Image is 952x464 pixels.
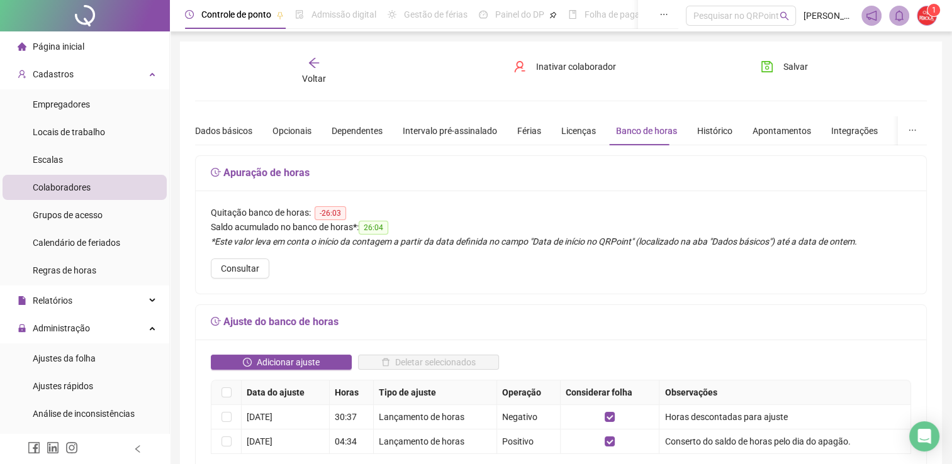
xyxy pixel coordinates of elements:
span: book [568,10,577,19]
button: Inativar colaborador [504,57,625,77]
span: clock-circle [185,10,194,19]
span: Saldo acumulado no banco de horas [211,222,353,232]
button: Salvar [751,57,817,77]
span: bell [893,10,905,21]
div: : [211,220,911,235]
span: sun [388,10,396,19]
h5: Apuração de horas [211,165,911,180]
div: Integrações [831,124,878,138]
span: Escalas [33,155,63,165]
span: facebook [28,441,40,454]
sup: Atualize o seu contato no menu Meus Dados [927,4,940,16]
th: Considerar folha [561,380,659,405]
span: Análise de inconsistências [33,409,135,419]
span: home [18,42,26,51]
th: Horas [330,380,374,405]
span: instagram [65,441,78,454]
span: 1 [932,6,936,14]
span: Página inicial [33,41,84,52]
div: Dados básicos [195,124,252,138]
div: Lançamento de horas [379,434,491,448]
div: Open Intercom Messenger [909,421,939,451]
span: field-time [211,167,221,177]
button: Deletar selecionados [358,355,499,370]
span: Inativar colaborador [536,60,616,74]
th: Observações [659,380,911,405]
span: ellipsis [908,126,917,135]
span: Quitação banco de horas: [211,207,311,218]
div: Intervalo pré-assinalado [403,124,497,138]
span: lock [18,324,26,333]
span: field-time [211,316,221,326]
span: ellipsis [659,10,668,19]
span: [PERSON_NAME] [804,9,854,23]
span: pushpin [549,11,557,19]
span: notification [866,10,877,21]
span: Admissão digital [311,9,376,19]
td: Conserto do saldo de horas pelo dia do apagão. [659,429,911,454]
span: file-done [295,10,304,19]
span: Regras de horas [33,265,96,275]
span: file [18,296,26,305]
h5: Ajuste do banco de horas [211,314,911,329]
img: 67733 [917,6,936,25]
span: clock-circle [243,358,252,367]
span: Gestão de férias [404,9,468,19]
span: Adicionar ajuste [257,355,320,369]
span: Salvar [783,60,808,74]
th: Tipo de ajuste [374,380,497,405]
span: search [780,11,789,21]
span: Folha de pagamento [585,9,665,19]
div: Negativo [502,410,555,424]
span: Controle de ponto [201,9,271,19]
td: 04:34 [330,429,374,454]
td: 30:37 [330,405,374,429]
div: [DATE] [247,410,324,424]
span: Ajustes da folha [33,353,96,363]
div: Licenças [561,124,596,138]
div: Opcionais [272,124,311,138]
span: save [761,60,773,73]
span: Colaboradores [33,182,91,192]
div: [DATE] [247,434,324,448]
span: left [133,445,142,453]
span: Grupos de acesso [33,210,103,220]
span: pushpin [276,11,284,19]
span: dashboard [479,10,488,19]
div: Dependentes [332,124,383,138]
span: arrow-left [308,57,320,69]
div: Banco de horas [616,124,677,138]
span: Administração [33,323,90,333]
span: 26:04 [359,221,388,235]
div: Histórico [697,124,732,138]
div: Lançamento de horas [379,410,491,424]
span: Locais de trabalho [33,127,105,137]
button: ellipsis [898,116,927,145]
span: Consultar [221,262,259,275]
button: Adicionar ajuste [211,355,352,370]
div: Férias [517,124,541,138]
td: Horas descontadas para ajuste [659,405,911,429]
span: Painel do DP [495,9,544,19]
span: linkedin [47,441,59,454]
span: Empregadores [33,99,90,109]
span: -26:03 [315,206,346,220]
th: Data do ajuste [242,380,330,405]
span: Ajustes rápidos [33,381,93,391]
span: Calendário de feriados [33,238,120,248]
span: user-delete [513,60,526,73]
span: Cadastros [33,69,74,79]
div: Apontamentos [753,124,811,138]
div: Positivo [502,434,555,448]
span: Relatórios [33,296,72,306]
button: Consultar [211,258,269,279]
th: Operação [497,380,561,405]
span: Voltar [302,74,326,84]
em: *Este valor leva em conta o início da contagem a partir da data definida no campo "Data de início... [211,236,857,246]
span: user-add [18,70,26,79]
